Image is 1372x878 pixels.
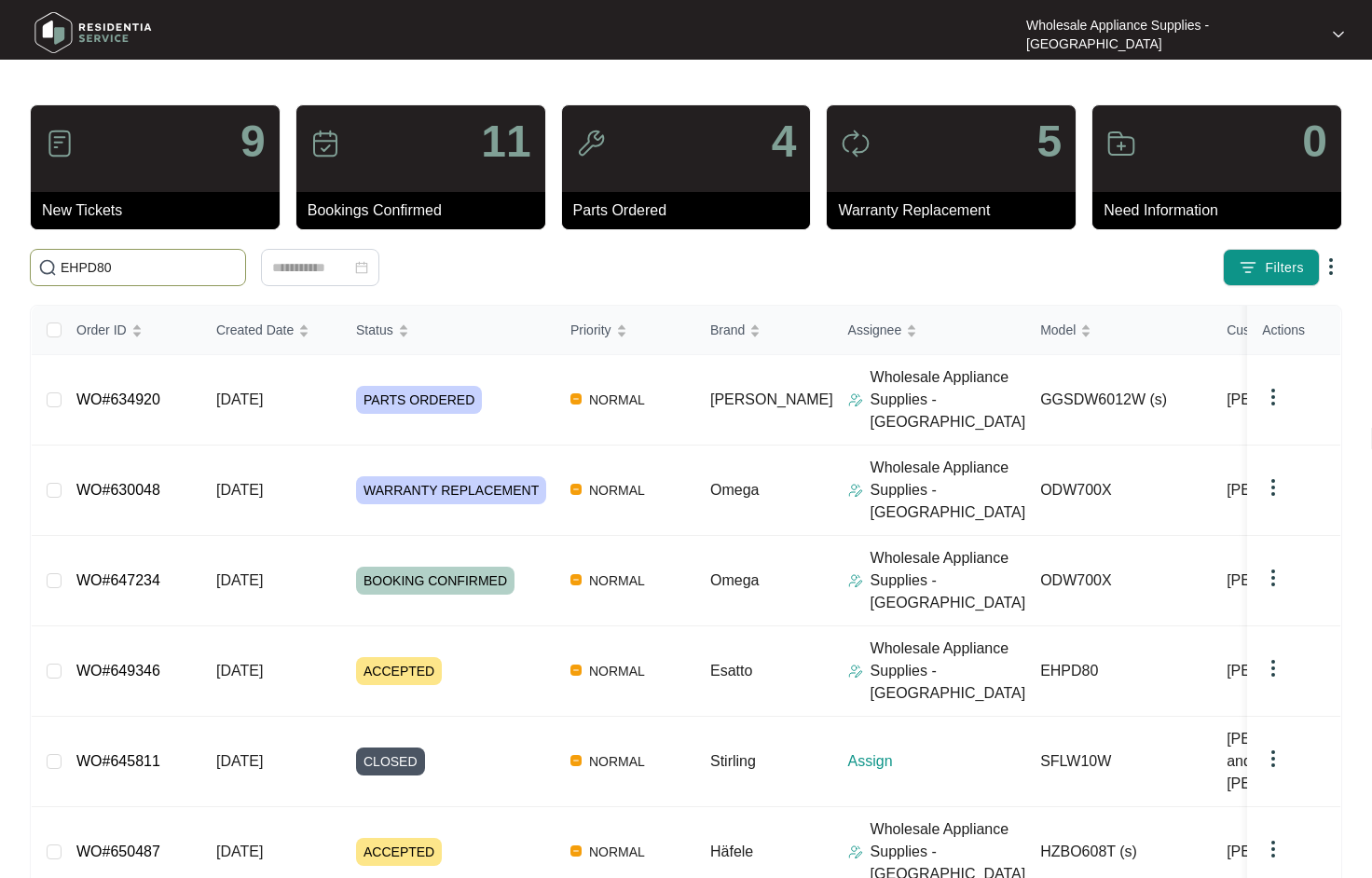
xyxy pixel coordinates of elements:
a: WO#647234 [76,572,160,588]
span: Omega [710,482,759,498]
img: icon [576,129,606,158]
img: dropdown arrow [1320,255,1342,278]
span: BOOKING CONFIRMED [356,567,514,595]
span: [DATE] [216,391,263,407]
img: residentia service logo [28,5,158,61]
span: Häfele [710,844,753,859]
p: Wholesale Appliance Supplies - [GEOGRAPHIC_DATA] [871,638,1026,705]
span: [DATE] [216,663,263,679]
span: Model [1040,320,1076,340]
span: [DATE] [216,844,263,859]
span: [PERSON_NAME] [1227,389,1350,411]
td: GGSDW6012W (s) [1025,355,1212,446]
p: Need Information [1104,199,1341,222]
img: dropdown arrow [1262,657,1284,679]
span: Omega [710,572,759,588]
span: [DATE] [216,572,263,588]
img: Assigner Icon [848,844,863,859]
span: NORMAL [582,479,652,501]
th: Created Date [201,306,341,355]
p: 11 [481,119,530,164]
p: 4 [772,119,797,164]
th: Assignee [833,306,1026,355]
img: Assigner Icon [848,483,863,498]
p: 9 [240,119,266,164]
th: Order ID [62,306,201,355]
p: Wholesale Appliance Supplies - [GEOGRAPHIC_DATA] [1026,16,1316,53]
img: dropdown arrow [1262,386,1284,408]
p: Wholesale Appliance Supplies - [GEOGRAPHIC_DATA] [871,457,1026,524]
img: search-icon [38,258,57,277]
span: PARTS ORDERED [356,386,482,414]
span: NORMAL [582,750,652,773]
a: WO#630048 [76,482,160,498]
span: CLOSED [356,748,425,775]
span: NORMAL [582,569,652,592]
img: Assigner Icon [848,392,863,407]
img: Vercel Logo [570,393,582,405]
span: Priority [570,320,611,340]
span: Stirling [710,753,756,769]
p: Assign [848,750,1026,773]
td: ODW700X [1025,446,1212,536]
img: dropdown arrow [1333,30,1344,39]
th: Model [1025,306,1212,355]
td: EHPD80 [1025,626,1212,717]
input: Search by Order Id, Assignee Name, Customer Name, Brand and Model [61,257,238,278]
img: dropdown arrow [1262,838,1284,860]
p: Wholesale Appliance Supplies - [GEOGRAPHIC_DATA] [871,366,1026,433]
span: [PERSON_NAME] [710,391,833,407]
img: Vercel Logo [570,574,582,585]
th: Brand [695,306,833,355]
th: Actions [1247,306,1340,355]
span: Created Date [216,320,294,340]
th: Status [341,306,556,355]
span: NORMAL [582,389,652,411]
img: Vercel Logo [570,484,582,495]
span: [PERSON_NAME] [1227,660,1350,682]
span: [PERSON_NAME] [1227,479,1350,501]
p: Wholesale Appliance Supplies - [GEOGRAPHIC_DATA] [871,547,1026,614]
span: Status [356,320,393,340]
img: dropdown arrow [1262,476,1284,499]
img: icon [841,129,871,158]
span: ACCEPTED [356,838,442,866]
img: dropdown arrow [1262,567,1284,589]
img: Assigner Icon [848,664,863,679]
td: SFLW10W [1025,717,1212,807]
span: [DATE] [216,482,263,498]
span: Customer Name [1227,320,1322,340]
img: filter icon [1239,258,1257,277]
span: NORMAL [582,841,652,863]
span: Order ID [76,320,127,340]
span: Filters [1265,258,1304,278]
img: icon [310,129,340,158]
p: Parts Ordered [573,199,811,222]
img: icon [1106,129,1136,158]
button: filter iconFilters [1223,249,1320,286]
img: icon [45,129,75,158]
p: 5 [1036,119,1062,164]
img: Vercel Logo [570,845,582,857]
th: Priority [556,306,695,355]
p: New Tickets [42,199,280,222]
a: WO#649346 [76,663,160,679]
a: WO#645811 [76,753,160,769]
img: dropdown arrow [1262,748,1284,770]
td: ODW700X [1025,536,1212,626]
span: Esatto [710,663,752,679]
span: Assignee [848,320,902,340]
p: 0 [1302,119,1327,164]
span: WARRANTY REPLACEMENT [356,476,546,504]
img: Vercel Logo [570,755,582,766]
img: Vercel Logo [570,665,582,676]
span: Brand [710,320,745,340]
span: ACCEPTED [356,657,442,685]
span: [DATE] [216,753,263,769]
p: Bookings Confirmed [308,199,545,222]
span: [PERSON_NAME] [1227,841,1350,863]
span: [PERSON_NAME] [1227,569,1350,592]
a: WO#650487 [76,844,160,859]
img: Assigner Icon [848,573,863,588]
a: WO#634920 [76,391,160,407]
